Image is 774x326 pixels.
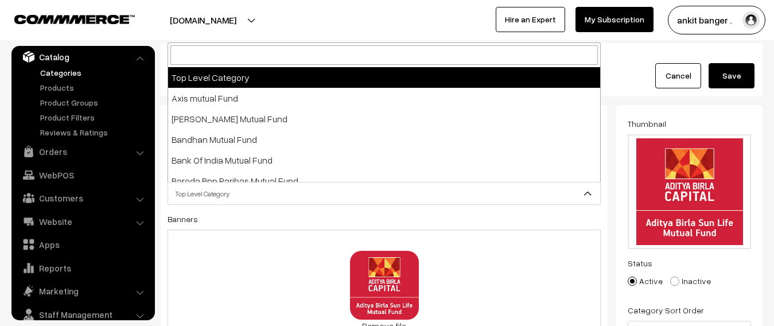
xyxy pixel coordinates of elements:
a: Catalog [14,46,151,67]
a: Products [37,81,151,94]
li: Top Level Category [168,67,600,88]
a: Reviews & Ratings [37,126,151,138]
span: Top Level Category [168,182,601,205]
a: Product Filters [37,111,151,123]
a: My Subscription [575,7,654,32]
a: WebPOS [14,165,151,185]
a: Marketing [14,281,151,301]
label: Category Sort Order [628,304,704,316]
a: Reports [14,258,151,278]
li: Baroda Bnp Paribas Mutual Fund [168,170,600,191]
a: Orders [14,141,151,162]
span: Top Level Category [168,184,600,204]
img: COMMMERCE [14,15,135,24]
li: Axis mutual Fund [168,88,600,108]
label: Banners [168,213,198,225]
button: ankit banger . [668,6,765,34]
li: [PERSON_NAME] Mutual Fund [168,108,600,129]
a: Product Groups [37,96,151,108]
label: Inactive [670,275,711,287]
a: Categories [37,67,151,79]
button: [DOMAIN_NAME] [130,6,277,34]
li: Bank Of India Mutual Fund [168,150,600,170]
button: Save [709,63,754,88]
a: Website [14,211,151,232]
a: COMMMERCE [14,11,115,25]
label: Status [628,257,652,269]
li: Bandhan Mutual Fund [168,129,600,150]
img: user [742,11,760,29]
a: Staff Management [14,304,151,325]
a: Cancel [655,63,701,88]
a: Apps [14,234,151,255]
label: Thumbnail [628,118,666,130]
a: Customers [14,188,151,208]
a: Hire an Expert [496,7,565,32]
label: Active [628,275,663,287]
